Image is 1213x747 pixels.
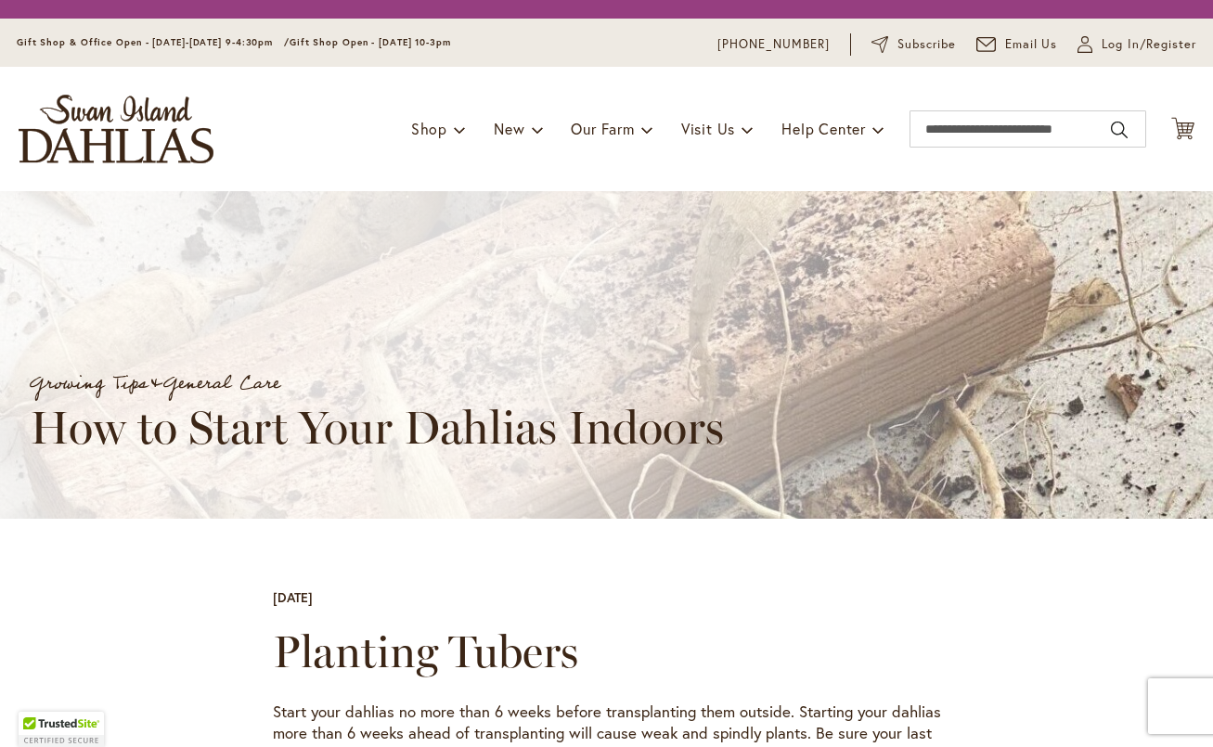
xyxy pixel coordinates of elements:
[273,625,941,677] h2: Planting Tubers
[411,119,447,138] span: Shop
[717,35,830,54] a: [PHONE_NUMBER]
[1005,35,1058,54] span: Email Us
[290,36,451,48] span: Gift Shop Open - [DATE] 10-3pm
[781,119,866,138] span: Help Center
[976,35,1058,54] a: Email Us
[681,119,735,138] span: Visit Us
[17,36,290,48] span: Gift Shop & Office Open - [DATE]-[DATE] 9-4:30pm /
[273,588,313,607] div: [DATE]
[1102,35,1196,54] span: Log In/Register
[30,366,148,401] a: Growing Tips
[871,35,956,54] a: Subscribe
[571,119,634,138] span: Our Farm
[494,119,524,138] span: New
[30,401,921,455] h1: How to Start Your Dahlias Indoors
[897,35,956,54] span: Subscribe
[19,95,213,163] a: store logo
[1078,35,1196,54] a: Log In/Register
[19,712,104,747] div: TrustedSite Certified
[163,366,279,401] a: General Care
